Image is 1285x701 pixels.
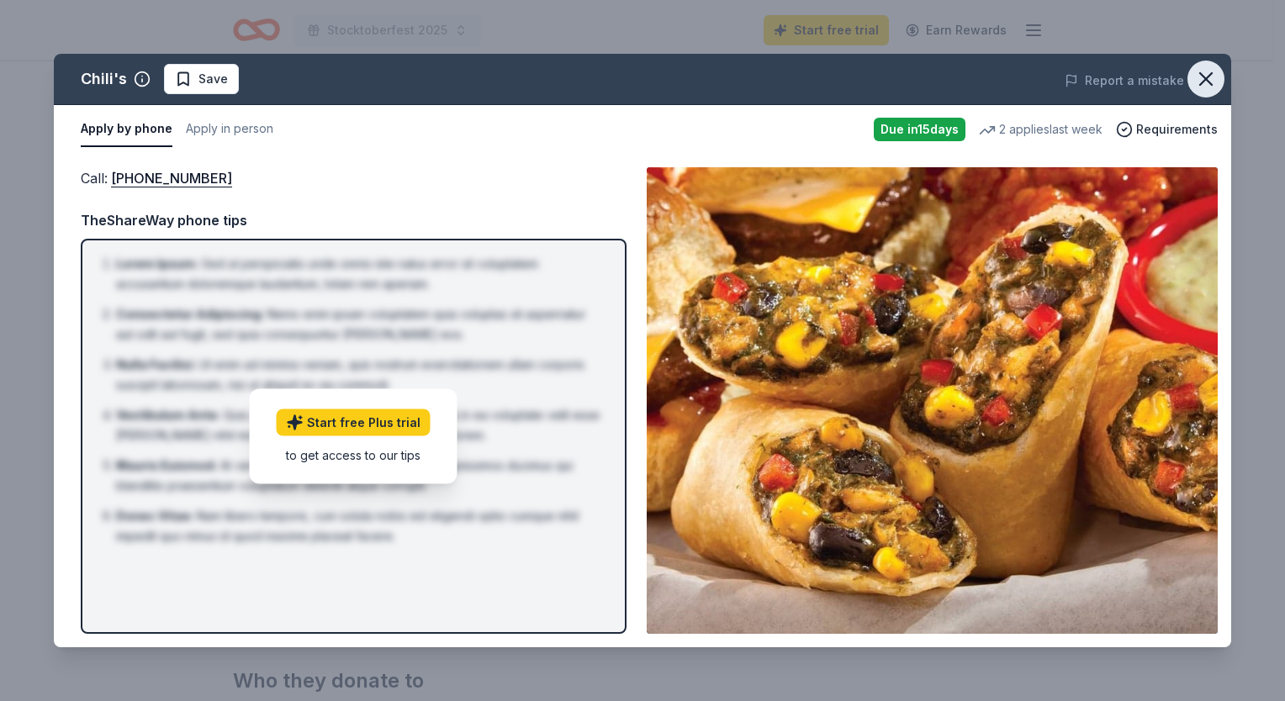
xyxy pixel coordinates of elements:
[81,112,172,147] button: Apply by phone
[116,405,601,445] li: Quis autem vel eum iure reprehenderit qui in ea voluptate velit esse [PERSON_NAME] nihil molestia...
[1116,119,1218,140] button: Requirements
[116,456,601,496] li: At vero eos et accusamus et iusto odio dignissimos ducimus qui blanditiis praesentium voluptatum ...
[116,458,217,472] span: Mauris Euismod :
[277,408,431,435] a: Start free Plus trial
[1136,119,1218,140] span: Requirements
[81,66,127,92] div: Chili's
[116,506,601,546] li: Nam libero tempore, cum soluta nobis est eligendi optio cumque nihil impedit quo minus id quod ma...
[647,167,1218,634] img: Image for Chili's
[116,408,220,422] span: Vestibulum Ante :
[111,167,232,189] a: [PHONE_NUMBER]
[116,304,601,345] li: Nemo enim ipsam voluptatem quia voluptas sit aspernatur aut odit aut fugit, sed quia consequuntur...
[198,69,228,89] span: Save
[116,254,601,294] li: Sed ut perspiciatis unde omnis iste natus error sit voluptatem accusantium doloremque laudantium,...
[116,307,264,321] span: Consectetur Adipiscing :
[277,445,431,463] div: to get access to our tips
[874,118,965,141] div: Due in 15 days
[116,355,601,395] li: Ut enim ad minima veniam, quis nostrum exercitationem ullam corporis suscipit laboriosam, nisi ut...
[116,357,196,372] span: Nulla Facilisi :
[81,209,627,231] div: TheShareWay phone tips
[1065,71,1184,91] button: Report a mistake
[164,64,239,94] button: Save
[116,256,198,271] span: Lorem Ipsum :
[116,509,193,523] span: Donec Vitae :
[979,119,1103,140] div: 2 applies last week
[186,112,273,147] button: Apply in person
[81,170,232,187] span: Call :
